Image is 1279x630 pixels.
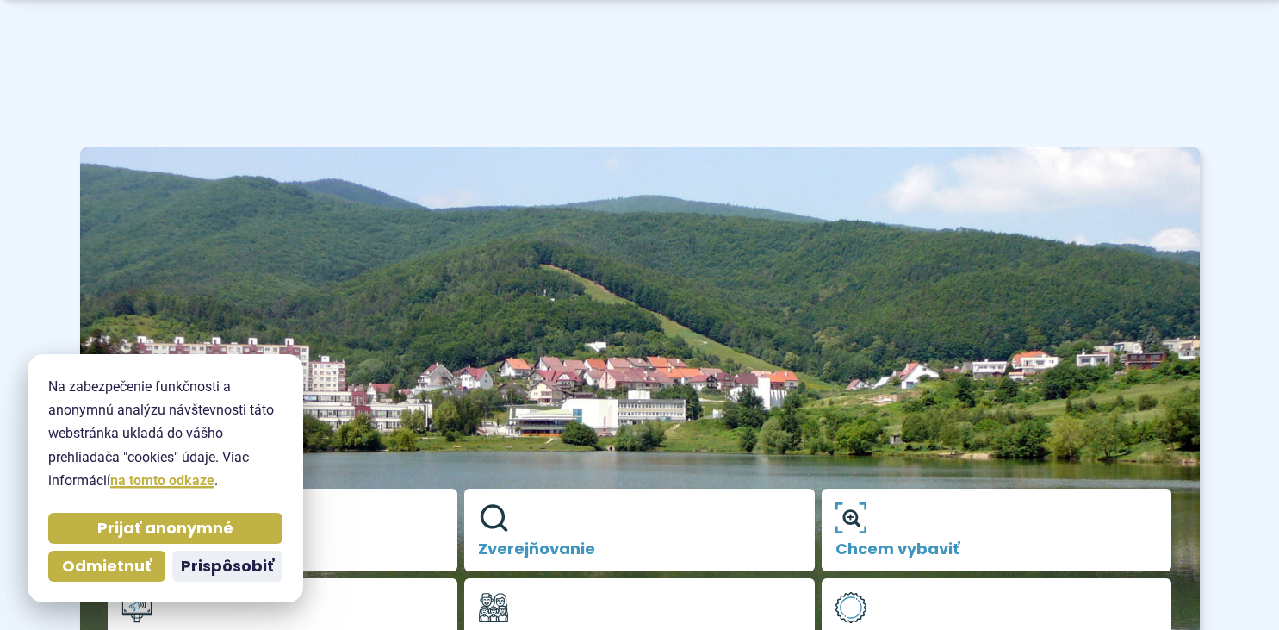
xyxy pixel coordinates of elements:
span: Chcem vybaviť [835,540,1158,558]
a: na tomto odkaze [110,472,214,489]
span: Prispôsobiť [181,557,274,577]
a: Zverejňovanie [464,489,815,571]
button: Prijať anonymné [48,513,282,544]
span: Prijať anonymné [97,519,233,539]
span: Odmietnuť [62,557,152,577]
a: Chcem vybaviť [822,489,1172,571]
p: Na zabezpečenie funkčnosti a anonymnú analýzu návštevnosti táto webstránka ukladá do vášho prehli... [48,375,282,492]
button: Odmietnuť [48,551,165,582]
span: Zverejňovanie [478,540,801,558]
button: Prispôsobiť [172,551,282,582]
